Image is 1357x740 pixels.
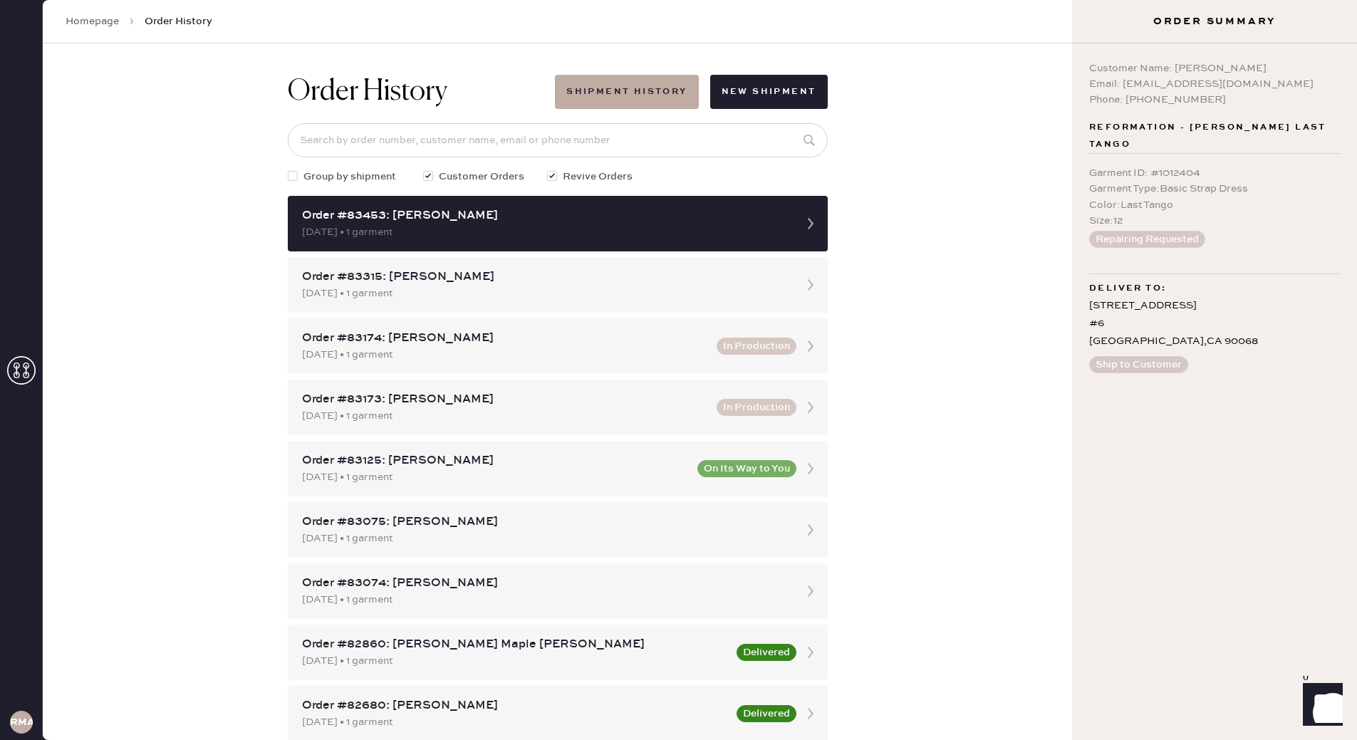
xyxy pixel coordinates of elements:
[288,123,828,157] input: Search by order number, customer name, email or phone number
[737,705,796,722] button: Delivered
[145,14,212,28] span: Order History
[1089,213,1340,229] div: Size : 12
[302,531,788,546] div: [DATE] • 1 garment
[1089,280,1166,297] span: Deliver to:
[66,14,119,28] a: Homepage
[1089,92,1340,108] div: Phone: [PHONE_NUMBER]
[439,169,524,184] span: Customer Orders
[302,714,728,730] div: [DATE] • 1 garment
[1089,76,1340,92] div: Email: [EMAIL_ADDRESS][DOMAIN_NAME]
[302,269,788,286] div: Order #83315: [PERSON_NAME]
[302,330,708,347] div: Order #83174: [PERSON_NAME]
[302,286,788,301] div: [DATE] • 1 garment
[710,75,828,109] button: New Shipment
[1089,356,1188,373] button: Ship to Customer
[303,169,396,184] span: Group by shipment
[302,469,689,485] div: [DATE] • 1 garment
[302,592,788,608] div: [DATE] • 1 garment
[717,338,796,355] button: In Production
[302,575,788,592] div: Order #83074: [PERSON_NAME]
[737,644,796,661] button: Delivered
[1089,197,1340,213] div: Color : Last Tango
[302,408,708,424] div: [DATE] • 1 garment
[302,514,788,531] div: Order #83075: [PERSON_NAME]
[1089,119,1340,153] span: Reformation - [PERSON_NAME] Last Tango
[1089,165,1340,181] div: Garment ID : # 1012404
[555,75,698,109] button: Shipment History
[563,169,633,184] span: Revive Orders
[302,391,708,408] div: Order #83173: [PERSON_NAME]
[1089,231,1205,248] button: Repairing Requested
[10,717,33,727] h3: RMA
[302,636,728,653] div: Order #82860: [PERSON_NAME] Maple [PERSON_NAME]
[1089,297,1340,351] div: [STREET_ADDRESS] #6 [GEOGRAPHIC_DATA] , CA 90068
[717,399,796,416] button: In Production
[1072,14,1357,28] h3: Order Summary
[302,653,728,669] div: [DATE] • 1 garment
[302,224,788,240] div: [DATE] • 1 garment
[302,207,788,224] div: Order #83453: [PERSON_NAME]
[697,460,796,477] button: On Its Way to You
[1289,676,1351,737] iframe: Front Chat
[1089,61,1340,76] div: Customer Name: [PERSON_NAME]
[302,697,728,714] div: Order #82680: [PERSON_NAME]
[1089,181,1340,197] div: Garment Type : Basic Strap Dress
[302,347,708,363] div: [DATE] • 1 garment
[302,452,689,469] div: Order #83125: [PERSON_NAME]
[288,75,447,109] h1: Order History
